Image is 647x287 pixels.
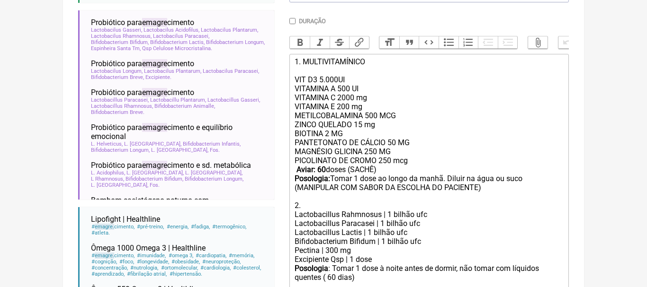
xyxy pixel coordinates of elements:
[154,103,215,109] span: Bifidobacterium Animalle
[95,224,114,230] span: emagre
[91,259,117,265] span: cognição
[91,170,125,176] span: L. Acidophilus
[142,88,167,97] span: emagre
[295,129,564,138] div: BIOTINA 2 MG
[91,33,152,39] span: Lactobacilus Rhamnosus
[171,259,200,265] span: obesidade
[151,147,208,153] span: L. [GEOGRAPHIC_DATA]
[91,230,110,236] span: atleta
[349,36,369,49] button: Link
[210,147,220,153] span: Fos
[498,36,518,49] button: Increase Level
[126,271,167,277] span: fibrilação atrial
[91,18,194,27] span: Probiótico para cimento
[206,39,265,45] span: Bifidobacterium Longum
[295,246,564,255] div: Pectina | 300 mg
[295,174,330,183] strong: Posologia:
[153,33,209,39] span: Lactobacilus Paracasei
[310,36,330,49] button: Italic
[295,255,564,264] div: Excipiente Qsp | 1 dose
[202,259,241,265] span: neuroproteção
[142,45,212,52] span: Qsp Celulose Microcristalina
[330,36,350,49] button: Strikethrough
[142,123,167,132] span: emagre
[168,252,193,259] span: omega 3
[91,27,142,33] span: Lactobacilus Gasseri
[124,141,181,147] span: L. [GEOGRAPHIC_DATA]
[91,176,124,182] span: L Rhamnosus
[126,170,184,176] span: L. [GEOGRAPHIC_DATA]
[558,36,578,49] button: Undo
[183,141,241,147] span: Bifidobacterium Infantis
[136,252,166,259] span: imunidade
[297,165,326,174] strong: Aviar: 60
[295,219,564,228] div: Lactobacillus Paracasei | 1 bilhão ufc
[295,138,564,210] div: PANTETONATO DE CÁLCIO 50 MG MAGNÉSIO GLICINA 250 MG PICOLINATO DE CROMO 250 mcg doses (SACHÊ) Tom...
[91,244,206,252] span: Ômega 1000 Omega 3 | Healthline
[295,264,328,273] strong: Posologia
[136,259,169,265] span: longevidade
[295,57,564,129] div: 1. MULTIVITAMÍNICO VIT D3 5.000UI VITAMINA A 500 UI VITAMINA C 2000 mg VITAMINA E 200 mg METILCOB...
[166,224,189,230] span: energia
[478,36,498,49] button: Decrease Level
[419,36,439,49] button: Code
[212,224,247,230] span: termogênico
[145,74,171,80] span: Excipiente
[295,237,564,246] div: Bifidobacterium Bifidum | 1 bilhão ufc
[150,182,160,188] span: Fos
[91,265,128,271] span: concentração
[144,27,199,33] span: Lactobacilus Acidofilus
[228,252,255,259] span: memória
[91,224,135,230] span: cimento
[439,36,458,49] button: Bullets
[91,74,144,80] span: Bifidobacterium Breve
[91,123,267,141] span: Probiótico para cimento e equilíbrio emocional
[379,36,399,49] button: Heading
[91,97,149,103] span: Lactobacillus Paracasei
[160,265,198,271] span: ortomolecular
[91,59,194,68] span: Probiótico para cimento
[203,68,259,74] span: Lactobacilus Paracasei
[91,109,144,115] span: Bifidobacterium Breve
[91,215,160,224] span: Lipofight | Healthline
[185,176,243,182] span: Bifidobacterium Longum
[95,252,114,259] span: emagre
[91,252,135,259] span: cimento
[144,68,201,74] span: Lactobacilus Plantarum
[136,224,164,230] span: pré-treino
[458,36,478,49] button: Numbers
[91,182,148,188] span: L. [GEOGRAPHIC_DATA]
[119,259,135,265] span: foco
[185,170,243,176] span: L. [GEOGRAPHIC_DATA]
[91,88,194,97] span: Probiótico para cimento
[528,36,548,49] button: Attach Files
[195,252,227,259] span: cardiopatia
[233,265,261,271] span: colesterol
[290,36,310,49] button: Bold
[295,210,564,219] div: Lactobacillus Rahmnosus | 1 bilhão ufc
[91,68,143,74] span: Lactobacilus Longum
[91,141,123,147] span: L. Helveticus
[200,265,231,271] span: cardiologia
[91,161,251,170] span: Probiótico para cimento e sd. metabólica
[399,36,419,49] button: Quote
[91,271,125,277] span: aprendizado
[91,147,150,153] span: Bifidobacterium Longum
[130,265,159,271] span: nutrologia
[169,271,202,277] span: hipertensão
[91,39,149,45] span: Bifidobacterium Bifidum
[142,59,167,68] span: emagre
[201,27,258,33] span: Lactobacilus Plantarum
[295,228,564,237] div: Lactobacillus Lactis | 1 bilhão ufc
[126,176,183,182] span: Bifidobacterium Bifidum
[91,45,141,52] span: Espinheira Santa Tm
[190,224,210,230] span: fadiga
[91,103,153,109] span: Lactobacillus Rhamnosus
[150,97,206,103] span: Lactobacillu Plantarum
[142,18,167,27] span: emagre
[91,196,255,214] span: Bombom sacietógeno noturno com [MEDICAL_DATA]
[150,39,205,45] span: Bifidobacterium Lactis
[207,97,260,103] span: Lactobacillus Gasseri
[142,161,167,170] span: emagre
[299,17,326,25] label: Duração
